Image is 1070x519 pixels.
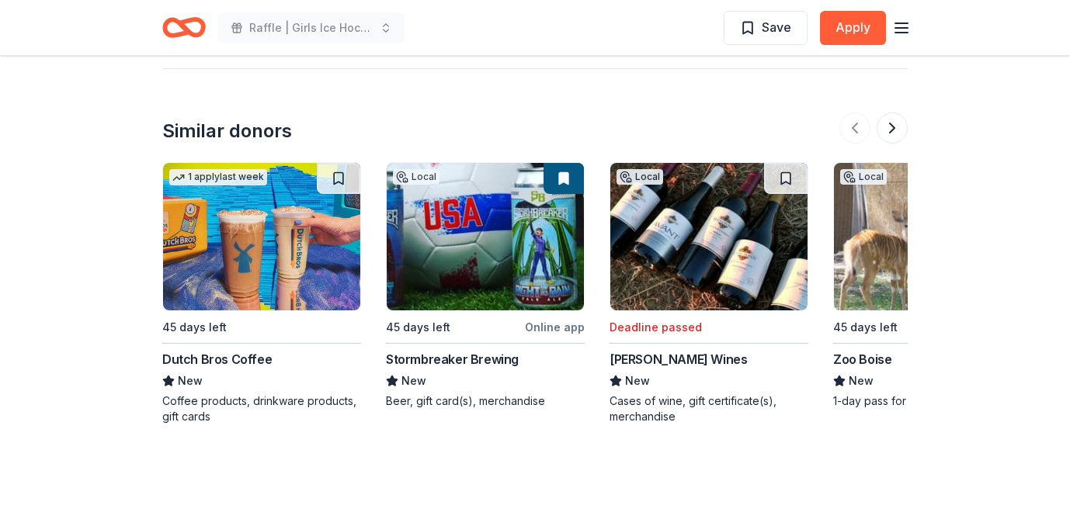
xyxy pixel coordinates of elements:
[386,393,585,409] div: Beer, gift card(s), merchandise
[162,350,272,368] div: Dutch Bros Coffee
[386,318,450,337] div: 45 days left
[387,163,584,310] img: Image for Stormbreaker Brewing
[849,372,874,390] span: New
[625,372,650,390] span: New
[163,163,360,310] img: Image for Dutch Bros Coffee
[724,11,808,45] button: Save
[401,372,426,390] span: New
[610,163,808,310] img: Image for Kendall-Jackson Wines
[617,169,663,185] div: Local
[169,169,267,185] div: 1 apply last week
[820,11,886,45] button: Apply
[218,12,405,43] button: Raffle | Girls Ice Hockey Game Weekend
[833,393,1032,409] div: 1-day pass for 2 adults and 2 children
[833,350,891,368] div: Zoo Boise
[610,350,747,368] div: [PERSON_NAME] Wines
[162,119,292,144] div: Similar donors
[525,317,585,337] div: Online app
[834,163,1031,310] img: Image for Zoo Boise
[162,318,227,337] div: 45 days left
[162,162,361,424] a: Image for Dutch Bros Coffee1 applylast week45 days leftDutch Bros CoffeeNewCoffee products, drink...
[249,19,373,37] span: Raffle | Girls Ice Hockey Game Weekend
[162,393,361,424] div: Coffee products, drinkware products, gift cards
[762,17,791,37] span: Save
[833,318,898,337] div: 45 days left
[178,372,203,390] span: New
[610,318,702,337] div: Deadline passed
[386,162,585,409] a: Image for Stormbreaker BrewingLocal45 days leftOnline appStormbreaker BrewingNewBeer, gift card(s...
[162,9,206,46] a: Home
[610,393,808,424] div: Cases of wine, gift certificate(s), merchandise
[386,350,519,368] div: Stormbreaker Brewing
[393,169,439,185] div: Local
[833,162,1032,409] a: Image for Zoo BoiseLocal45 days leftOnline appZoo BoiseNew1-day pass for 2 adults and 2 children
[610,162,808,424] a: Image for Kendall-Jackson WinesLocalDeadline passed[PERSON_NAME] WinesNewCases of wine, gift cert...
[840,169,887,185] div: Local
